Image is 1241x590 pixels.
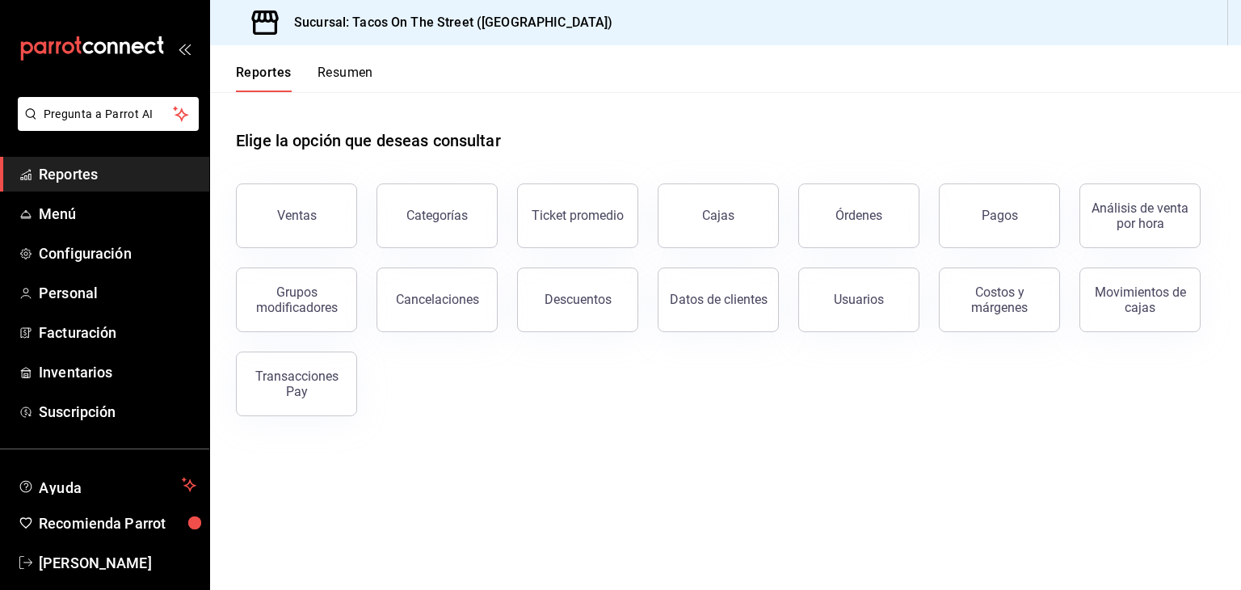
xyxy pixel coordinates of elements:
[236,65,373,92] div: navigation tabs
[1079,183,1201,248] button: Análisis de venta por hora
[236,352,357,416] button: Transacciones Pay
[39,322,196,343] span: Facturación
[39,163,196,185] span: Reportes
[39,361,196,383] span: Inventarios
[835,208,882,223] div: Órdenes
[18,97,199,131] button: Pregunta a Parrot AI
[236,129,501,153] h1: Elige la opción que deseas consultar
[545,292,612,307] div: Descuentos
[44,106,174,123] span: Pregunta a Parrot AI
[798,268,919,332] button: Usuarios
[658,268,779,332] button: Datos de clientes
[377,268,498,332] button: Cancelaciones
[949,284,1050,315] div: Costos y márgenes
[982,208,1018,223] div: Pagos
[39,401,196,423] span: Suscripción
[39,552,196,574] span: [PERSON_NAME]
[277,208,317,223] div: Ventas
[39,475,175,495] span: Ayuda
[834,292,884,307] div: Usuarios
[318,65,373,92] button: Resumen
[1090,284,1190,315] div: Movimientos de cajas
[246,369,347,399] div: Transacciones Pay
[702,208,734,223] div: Cajas
[517,183,638,248] button: Ticket promedio
[658,183,779,248] button: Cajas
[406,208,468,223] div: Categorías
[532,208,624,223] div: Ticket promedio
[236,65,292,92] button: Reportes
[178,42,191,55] button: open_drawer_menu
[939,183,1060,248] button: Pagos
[39,282,196,304] span: Personal
[1079,268,1201,332] button: Movimientos de cajas
[1090,200,1190,231] div: Análisis de venta por hora
[670,292,768,307] div: Datos de clientes
[246,284,347,315] div: Grupos modificadores
[281,13,612,32] h3: Sucursal: Tacos On The Street ([GEOGRAPHIC_DATA])
[39,512,196,534] span: Recomienda Parrot
[39,203,196,225] span: Menú
[939,268,1060,332] button: Costos y márgenes
[11,117,199,134] a: Pregunta a Parrot AI
[377,183,498,248] button: Categorías
[517,268,638,332] button: Descuentos
[396,292,479,307] div: Cancelaciones
[236,183,357,248] button: Ventas
[39,242,196,264] span: Configuración
[798,183,919,248] button: Órdenes
[236,268,357,332] button: Grupos modificadores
